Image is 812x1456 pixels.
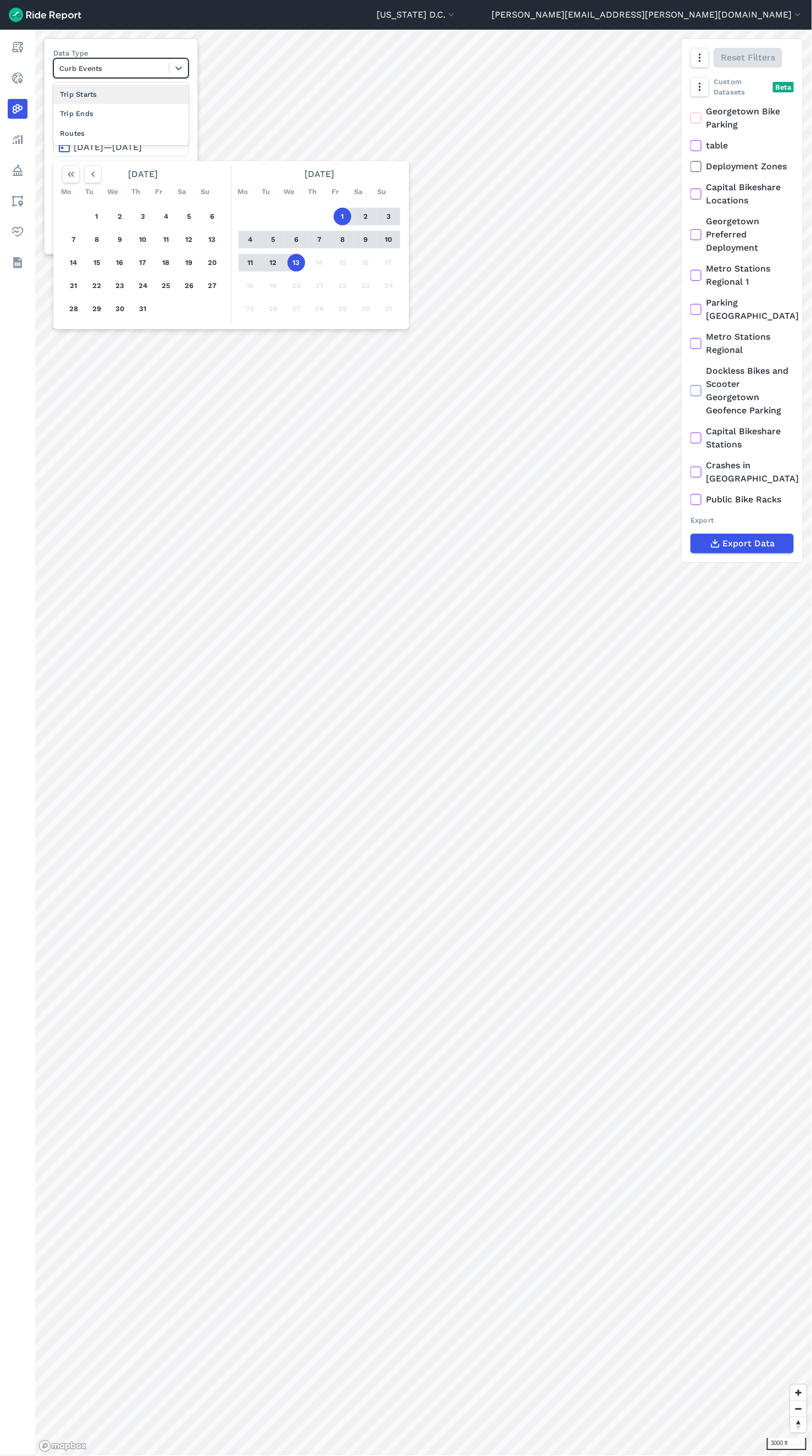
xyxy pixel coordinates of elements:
[8,191,27,211] a: Areas
[311,300,328,318] button: 28
[691,330,794,357] label: Metro Stations Regional
[241,254,259,272] button: 11
[691,493,794,506] label: Public Bike Racks
[380,300,397,318] button: 31
[203,254,221,272] button: 20
[311,254,328,272] button: 14
[81,183,98,201] div: Tu
[53,104,189,123] div: Trip Ends
[157,208,175,225] button: 4
[38,1440,87,1453] a: Mapbox logo
[723,537,775,550] span: Export Data
[150,183,168,201] div: Fr
[357,300,374,318] button: 30
[721,51,775,64] span: Reset Filters
[88,254,106,272] button: 15
[334,208,351,225] button: 1
[111,254,129,272] button: 16
[288,254,305,272] button: 13
[380,208,397,225] button: 3
[111,231,129,248] button: 9
[264,254,282,272] button: 12
[234,183,252,201] div: Mo
[380,231,397,248] button: 10
[65,231,82,248] button: 7
[691,76,794,97] div: Custom Datasets
[65,254,82,272] button: 14
[773,82,794,92] div: Beta
[234,165,405,183] div: [DATE]
[791,1417,807,1433] button: Reset bearing to north
[288,277,305,295] button: 20
[58,183,75,201] div: Mo
[127,183,145,201] div: Th
[88,277,106,295] button: 22
[111,208,129,225] button: 2
[264,231,282,248] button: 5
[65,300,82,318] button: 28
[8,222,27,242] a: Health
[74,142,142,152] span: [DATE]—[DATE]
[691,459,794,485] label: Crashes in [GEOGRAPHIC_DATA]
[380,254,397,272] button: 17
[104,183,121,201] div: We
[134,254,152,272] button: 17
[691,534,794,553] button: Export Data
[111,277,129,295] button: 23
[9,8,81,22] img: Ride Report
[288,300,305,318] button: 27
[157,231,175,248] button: 11
[180,277,198,295] button: 26
[714,48,782,68] button: Reset Filters
[241,231,259,248] button: 4
[334,254,351,272] button: 15
[58,165,228,183] div: [DATE]
[8,99,27,119] a: Heatmaps
[311,231,328,248] button: 7
[691,262,794,289] label: Metro Stations Regional 1
[53,124,189,143] div: Routes
[203,231,221,248] button: 13
[691,139,794,152] label: table
[691,160,794,173] label: Deployment Zones
[173,183,191,201] div: Sa
[377,8,457,21] button: [US_STATE] D.C.
[8,130,27,150] a: Analyze
[357,254,374,272] button: 16
[53,85,189,104] div: Trip Starts
[88,208,106,225] button: 1
[203,208,221,225] button: 6
[373,183,390,201] div: Su
[380,277,397,295] button: 24
[334,231,351,248] button: 8
[241,277,259,295] button: 18
[157,254,175,272] button: 18
[53,137,189,157] button: [DATE]—[DATE]
[691,105,794,131] label: Georgetown Bike Parking
[134,277,152,295] button: 24
[8,37,27,57] a: Report
[134,231,152,248] button: 10
[791,1385,807,1401] button: Zoom in
[357,231,374,248] button: 9
[350,183,367,201] div: Sa
[111,300,129,318] button: 30
[180,254,198,272] button: 19
[264,277,282,295] button: 19
[8,68,27,88] a: Realtime
[691,296,794,323] label: Parking [GEOGRAPHIC_DATA]
[357,208,374,225] button: 2
[334,277,351,295] button: 22
[691,215,794,254] label: Georgetown Preferred Deployment
[196,183,214,201] div: Su
[257,183,275,201] div: Tu
[280,183,298,201] div: We
[334,300,351,318] button: 29
[53,48,189,58] label: Data Type
[491,8,803,21] button: [PERSON_NAME][EMAIL_ADDRESS][PERSON_NAME][DOMAIN_NAME]
[264,300,282,318] button: 26
[691,181,794,207] label: Capital Bikeshare Locations
[180,208,198,225] button: 5
[8,160,27,180] a: Policy
[88,300,106,318] button: 29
